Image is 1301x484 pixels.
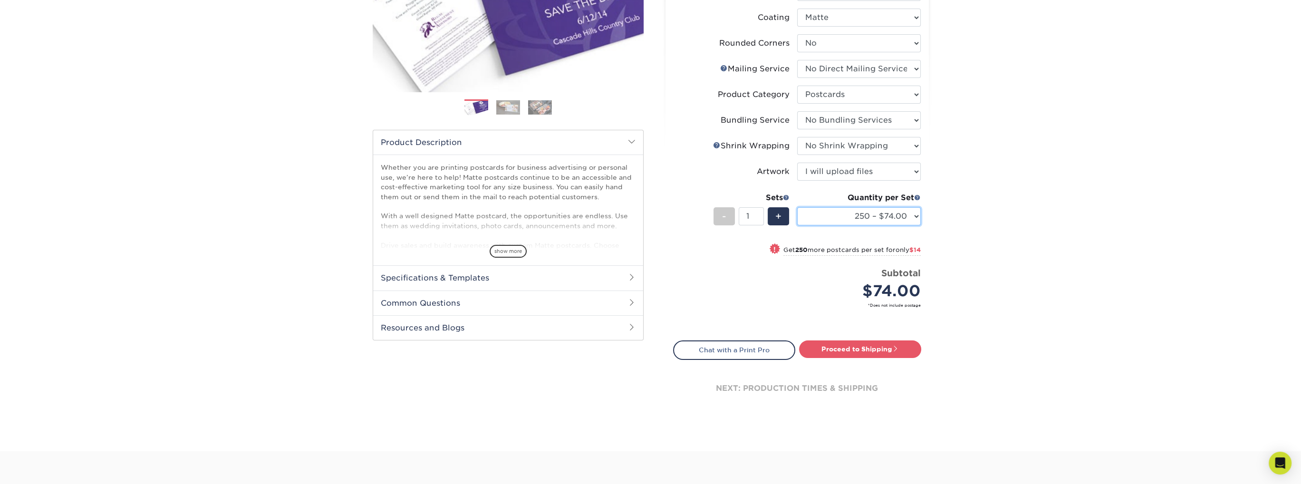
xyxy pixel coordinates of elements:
[713,140,790,152] div: Shrink Wrapping
[799,340,921,358] a: Proceed to Shipping
[720,63,790,75] div: Mailing Service
[718,89,790,100] div: Product Category
[721,115,790,126] div: Bundling Service
[896,246,921,253] span: only
[722,209,726,223] span: -
[496,100,520,115] img: Postcards 02
[783,246,921,256] small: Get more postcards per set for
[373,130,643,155] h2: Product Description
[757,166,790,177] div: Artwork
[758,12,790,23] div: Coating
[713,192,790,203] div: Sets
[719,38,790,49] div: Rounded Corners
[373,290,643,315] h2: Common Questions
[773,244,776,254] span: !
[373,315,643,340] h2: Resources and Blogs
[797,192,921,203] div: Quantity per Set
[881,268,921,278] strong: Subtotal
[673,340,795,359] a: Chat with a Print Pro
[681,302,921,308] small: *Does not include postage
[1269,452,1291,474] div: Open Intercom Messenger
[381,163,636,279] p: Whether you are printing postcards for business advertising or personal use, we’re here to help! ...
[464,100,488,116] img: Postcards 01
[909,246,921,253] span: $14
[673,360,921,417] div: next: production times & shipping
[804,280,921,302] div: $74.00
[373,265,643,290] h2: Specifications & Templates
[795,246,808,253] strong: 250
[775,209,781,223] span: +
[490,245,527,258] span: show more
[528,100,552,115] img: Postcards 03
